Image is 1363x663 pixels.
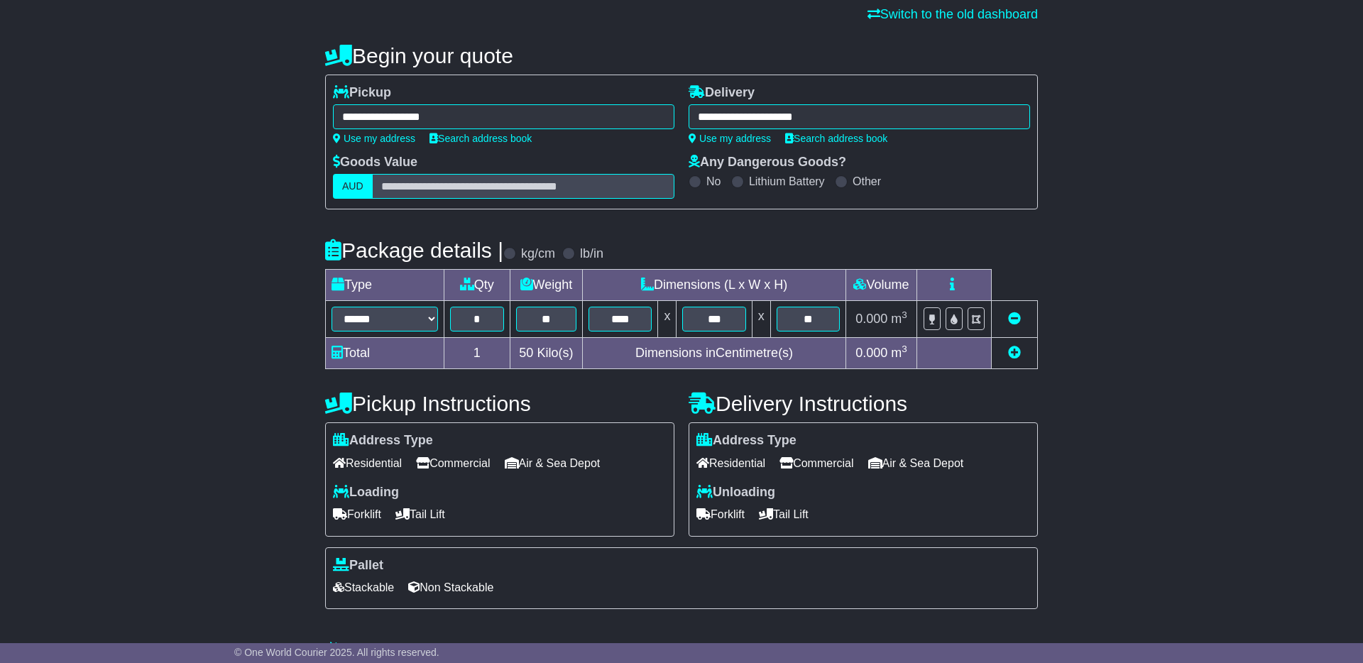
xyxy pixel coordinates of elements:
sup: 3 [902,344,907,354]
a: Use my address [689,133,771,144]
span: Non Stackable [408,576,493,598]
span: Air & Sea Depot [868,452,964,474]
span: Forklift [696,503,745,525]
td: Qty [444,270,510,301]
td: x [752,301,770,338]
span: 0.000 [855,312,887,326]
label: Loading [333,485,399,500]
td: Total [326,338,444,369]
label: Other [853,175,881,188]
td: Weight [510,270,583,301]
label: Pallet [333,558,383,574]
a: Search address book [429,133,532,144]
label: Address Type [696,433,797,449]
a: Add new item [1008,346,1021,360]
a: Search address book [785,133,887,144]
span: 50 [519,346,533,360]
span: Commercial [779,452,853,474]
span: Air & Sea Depot [505,452,601,474]
span: Residential [333,452,402,474]
span: Forklift [333,503,381,525]
label: Unloading [696,485,775,500]
td: Type [326,270,444,301]
span: Stackable [333,576,394,598]
span: Tail Lift [759,503,809,525]
label: Address Type [333,433,433,449]
a: Remove this item [1008,312,1021,326]
span: 0.000 [855,346,887,360]
label: Lithium Battery [749,175,825,188]
span: Residential [696,452,765,474]
span: Tail Lift [395,503,445,525]
h4: Package details | [325,239,503,262]
td: Volume [845,270,916,301]
td: 1 [444,338,510,369]
td: Dimensions in Centimetre(s) [583,338,846,369]
a: Use my address [333,133,415,144]
sup: 3 [902,309,907,320]
span: Commercial [416,452,490,474]
span: m [891,312,907,326]
a: Switch to the old dashboard [867,7,1038,21]
h4: Pickup Instructions [325,392,674,415]
label: lb/in [580,246,603,262]
label: No [706,175,721,188]
span: © One World Courier 2025. All rights reserved. [234,647,439,658]
label: Any Dangerous Goods? [689,155,846,170]
label: Delivery [689,85,755,101]
span: m [891,346,907,360]
h4: Begin your quote [325,44,1038,67]
td: Kilo(s) [510,338,583,369]
label: AUD [333,174,373,199]
h4: Delivery Instructions [689,392,1038,415]
label: kg/cm [521,246,555,262]
td: x [658,301,677,338]
label: Goods Value [333,155,417,170]
label: Pickup [333,85,391,101]
td: Dimensions (L x W x H) [583,270,846,301]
